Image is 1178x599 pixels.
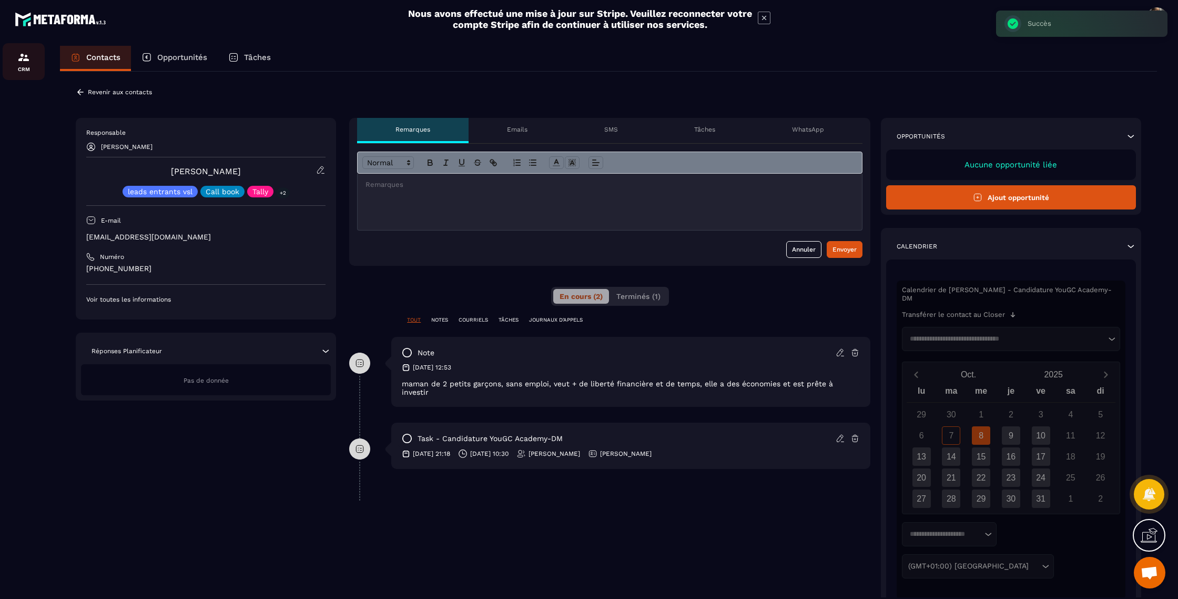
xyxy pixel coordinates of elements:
p: [DATE] 10:30 [470,450,509,458]
p: Voir toutes les informations [86,295,326,304]
p: Opportunités [157,53,207,62]
p: leads entrants vsl [128,188,192,195]
img: logo [15,9,109,29]
button: Envoyer [827,241,862,258]
img: formation [17,51,30,64]
p: Tally [252,188,268,195]
p: [PERSON_NAME] [101,143,153,151]
span: En cours (2) [560,292,603,301]
a: Opportunités [131,46,218,71]
button: Ajout opportunité [886,185,1136,209]
p: COURRIELS [459,316,488,324]
p: SMS [604,125,618,134]
a: Tâches [218,46,281,71]
p: JOURNAUX D'APPELS [529,316,583,324]
p: task - Candidature YouGC Academy-DM [418,434,563,444]
p: Tâches [244,53,271,62]
p: [DATE] 21:18 [413,450,450,458]
p: Call book [206,188,239,195]
button: En cours (2) [553,289,609,304]
span: Pas de donnée [184,377,229,384]
span: Terminés (1) [616,292,661,301]
a: [PERSON_NAME] [171,166,241,176]
p: NOTES [431,316,448,324]
button: Annuler [786,241,821,258]
p: [PHONE_NUMBER] [86,264,326,274]
p: Aucune opportunité liée [897,160,1125,169]
p: Contacts [86,53,120,62]
p: Calendrier [897,242,937,251]
p: Revenir aux contacts [88,88,152,96]
p: Emails [507,125,527,134]
h2: Nous avons effectué une mise à jour sur Stripe. Veuillez reconnecter votre compte Stripe afin de ... [408,8,753,30]
p: WhatsApp [792,125,824,134]
p: Tâches [694,125,715,134]
div: Envoyer [832,244,857,255]
p: [PERSON_NAME] [600,450,652,458]
p: [PERSON_NAME] [529,450,580,458]
p: E-mail [101,216,121,225]
p: Réponses Planificateur [92,347,162,355]
p: TÂCHES [499,316,519,324]
p: Numéro [100,253,124,261]
p: maman de 2 petits garçons, sans emploi, veut + de liberté financière et de temps, elle a des écon... [402,380,860,396]
p: [DATE] 12:53 [413,363,451,372]
p: TOUT [407,316,421,324]
p: +2 [276,187,290,198]
a: Contacts [60,46,131,71]
p: CRM [3,66,45,72]
p: [EMAIL_ADDRESS][DOMAIN_NAME] [86,232,326,242]
p: Opportunités [897,132,945,141]
button: Terminés (1) [610,289,667,304]
a: formationformationCRM [3,43,45,80]
div: Ouvrir le chat [1134,557,1165,588]
p: Responsable [86,128,326,137]
p: Remarques [395,125,430,134]
p: note [418,348,434,358]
